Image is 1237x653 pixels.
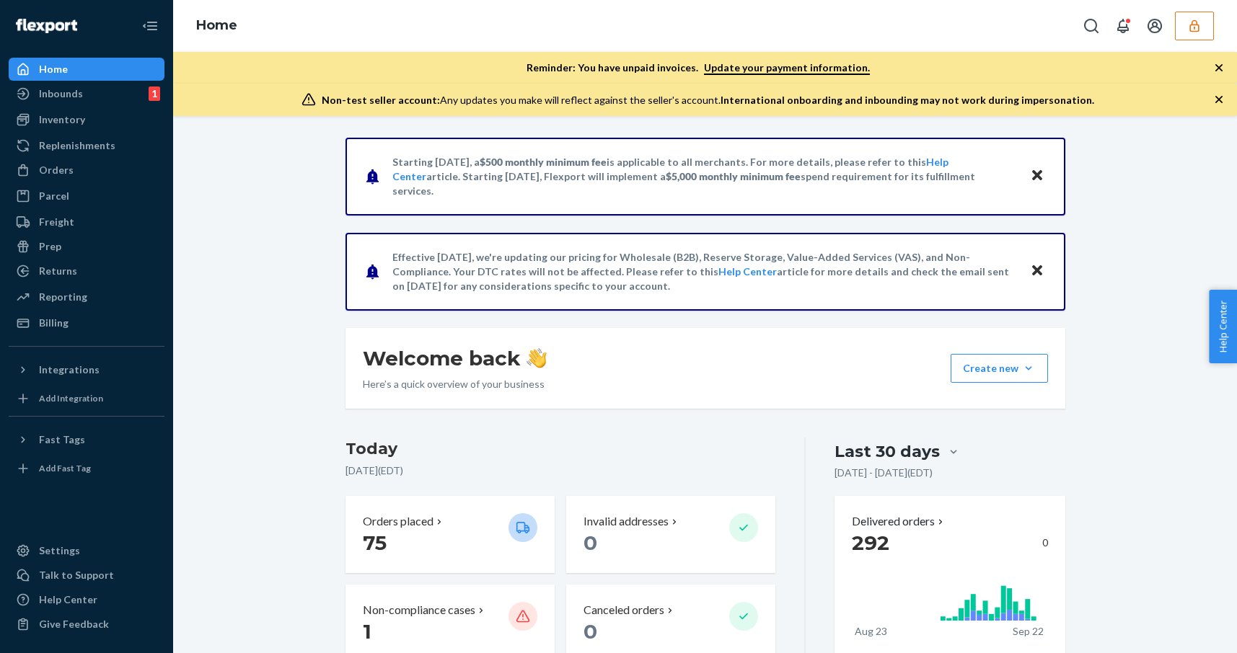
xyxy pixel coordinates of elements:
div: 1 [149,86,160,101]
a: Update your payment information. [704,61,870,75]
a: Returns [9,259,164,283]
p: Canceled orders [584,602,664,618]
span: 0 [584,619,597,644]
h1: Welcome back [363,345,547,371]
div: Home [39,62,68,76]
p: Orders placed [363,513,433,530]
div: Freight [39,215,74,229]
p: [DATE] - [DATE] ( EDT ) [835,466,933,480]
div: Fast Tags [39,432,85,447]
a: Help Center [718,265,777,277]
span: $500 monthly minimum fee [480,156,607,168]
a: Add Integration [9,387,164,410]
span: 75 [363,530,387,555]
p: Effective [DATE], we're updating our pricing for Wholesale (B2B), Reserve Storage, Value-Added Se... [392,250,1016,293]
button: Delivered orders [852,513,946,530]
p: Sep 22 [1013,624,1044,639]
button: Create new [951,354,1048,383]
a: Parcel [9,185,164,208]
a: Home [9,58,164,81]
img: hand-wave emoji [527,348,547,368]
p: Here’s a quick overview of your business [363,377,547,391]
a: Inventory [9,108,164,131]
a: Reporting [9,285,164,308]
button: Open account menu [1140,12,1169,40]
div: 0 [852,530,1047,556]
a: Help Center [9,588,164,611]
button: Close Navigation [136,12,164,40]
h3: Today [345,437,776,461]
a: Orders [9,159,164,182]
button: Give Feedback [9,613,164,636]
span: 292 [852,530,889,555]
div: Any updates you make will reflect against the seller's account. [322,93,1094,107]
ol: breadcrumbs [185,5,249,47]
button: Orders placed 75 [345,496,555,573]
p: Aug 23 [855,624,887,639]
button: Integrations [9,358,164,381]
button: Close [1028,166,1047,187]
span: 0 [584,530,597,555]
div: Inbounds [39,86,83,101]
span: Non-test seller account: [322,94,440,106]
a: Home [196,17,237,33]
p: Invalid addresses [584,513,669,530]
div: Orders [39,163,74,177]
a: Inbounds1 [9,82,164,105]
div: Reporting [39,290,87,304]
div: Settings [39,543,80,558]
p: [DATE] ( EDT ) [345,463,776,478]
button: Help Center [1209,290,1237,363]
button: Open notifications [1109,12,1137,40]
div: Talk to Support [39,568,114,582]
span: 1 [363,619,371,644]
button: Open Search Box [1077,12,1106,40]
img: Flexport logo [16,19,77,33]
div: Replenishments [39,138,115,153]
div: Add Fast Tag [39,462,91,474]
p: Starting [DATE], a is applicable to all merchants. For more details, please refer to this article... [392,155,1016,198]
a: Prep [9,235,164,258]
div: Parcel [39,189,69,203]
div: Billing [39,316,69,330]
a: Replenishments [9,134,164,157]
button: Invalid addresses 0 [566,496,775,573]
button: Fast Tags [9,428,164,451]
div: Inventory [39,112,85,127]
div: Add Integration [39,392,103,404]
a: Settings [9,539,164,562]
p: Non-compliance cases [363,602,475,618]
div: Returns [39,264,77,278]
div: Integrations [39,363,100,377]
span: $5,000 monthly minimum fee [666,170,801,182]
div: Last 30 days [835,440,940,463]
div: Prep [39,239,61,254]
a: Billing [9,311,164,334]
div: Help Center [39,592,97,607]
a: Freight [9,210,164,234]
div: Give Feedback [39,617,109,631]
p: Reminder: You have unpaid invoices. [527,61,870,75]
a: Talk to Support [9,564,164,587]
a: Add Fast Tag [9,457,164,480]
button: Close [1028,261,1047,282]
span: International onboarding and inbounding may not work during impersonation. [721,94,1094,106]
